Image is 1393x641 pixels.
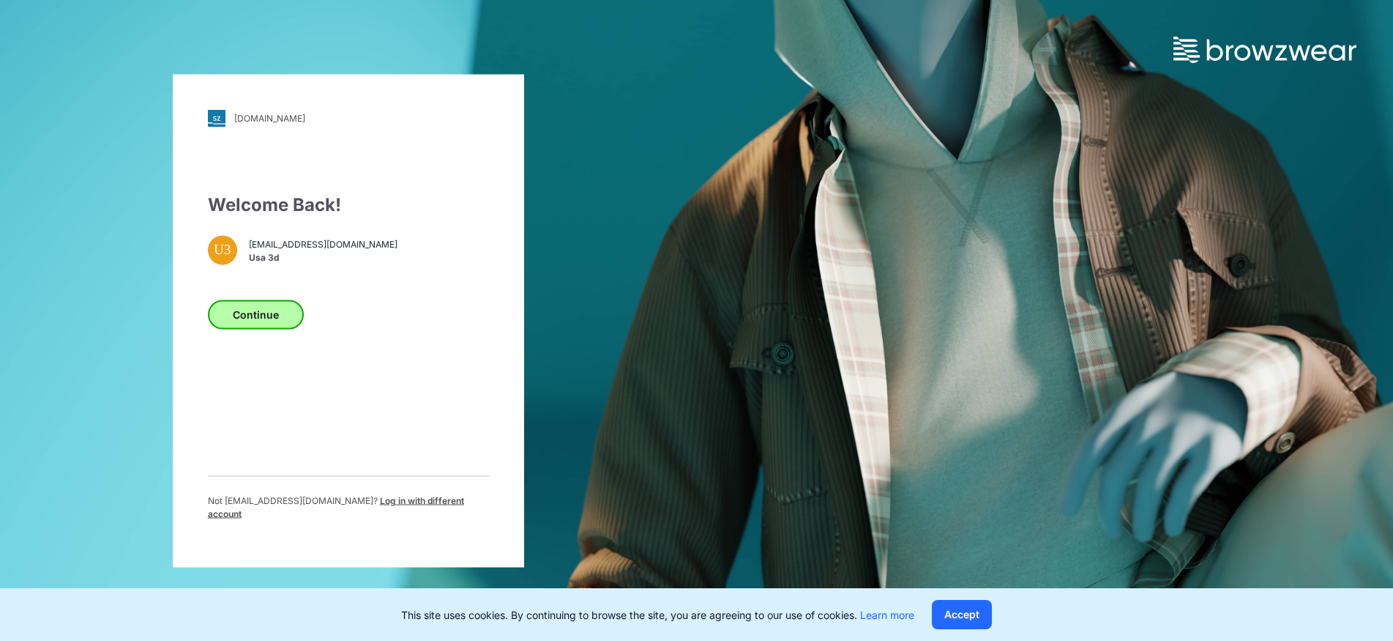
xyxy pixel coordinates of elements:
span: [EMAIL_ADDRESS][DOMAIN_NAME] [249,238,397,251]
img: browzwear-logo.73288ffb.svg [1173,37,1356,63]
button: Continue [208,300,304,329]
button: Accept [932,600,992,629]
a: [DOMAIN_NAME] [208,109,489,127]
div: U3 [208,235,237,264]
img: svg+xml;base64,PHN2ZyB3aWR0aD0iMjgiIGhlaWdodD0iMjgiIHZpZXdCb3g9IjAgMCAyOCAyOCIgZmlsbD0ibm9uZSIgeG... [208,109,225,127]
div: Welcome Back! [208,191,489,218]
p: Not [EMAIL_ADDRESS][DOMAIN_NAME] ? [208,494,489,520]
a: Learn more [860,609,914,621]
div: [DOMAIN_NAME] [234,113,305,124]
p: This site uses cookies. By continuing to browse the site, you are agreeing to our use of cookies. [401,607,914,623]
span: Usa 3d [249,251,397,264]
